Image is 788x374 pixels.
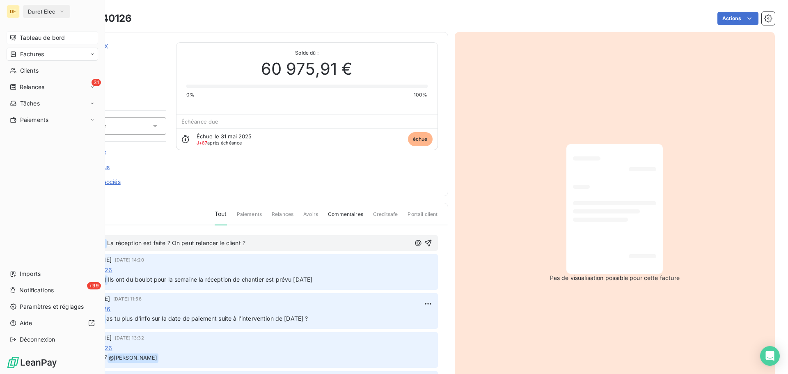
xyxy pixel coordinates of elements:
span: Solde dû : [186,49,428,57]
span: 60 975,91 € [261,57,353,81]
span: Paiements [20,116,48,124]
span: @ [PERSON_NAME] [108,353,158,363]
span: Pas de visualisation possible pour cette facture [550,274,680,282]
span: La réception est faite ? On peut relancer le client ? [107,239,245,246]
span: 31 [92,79,101,86]
span: Tableau de bord [20,34,65,42]
span: Paramètres et réglages [20,303,84,311]
span: 100% [414,91,428,99]
span: Échue le 31 mai 2025 [197,133,252,140]
a: Clients [7,64,98,77]
a: Factures [7,48,98,61]
span: Échéance due [181,118,219,125]
span: [DATE] 11:56 [113,296,142,301]
span: Factures [20,50,44,58]
a: Imports [7,267,98,280]
span: 0% [186,91,195,99]
span: Commentaires [328,211,363,225]
span: Ils ont du boulot pour la semaine la réception de chantier est prévu [DATE] [108,276,312,283]
span: Déconnexion [20,335,55,344]
span: Aide [20,319,32,327]
span: +99 [87,282,101,289]
a: Paiements [7,113,98,126]
span: Relances [20,83,44,91]
span: Avoirs [303,211,318,225]
span: Duret Elec [28,8,55,15]
span: Imports [20,270,41,278]
span: Paiements [237,211,262,225]
span: Portail client [408,211,438,225]
div: DE [7,5,20,18]
button: Actions [717,12,758,25]
div: Open Intercom Messenger [760,346,780,366]
span: échue [408,132,433,146]
span: [DATE] 14:20 [115,257,144,262]
span: Pas avant le 21/07 [56,354,107,361]
a: Tableau de bord [7,31,98,44]
span: Relances [272,211,293,225]
span: Creditsafe [373,211,398,225]
span: Tout [215,210,227,225]
a: Tâches [7,97,98,110]
a: Aide [7,317,98,330]
span: J+87 [197,140,208,146]
span: 9CHOSEAUX [64,52,166,59]
span: Tâches [20,99,40,108]
span: Clients [20,67,39,75]
span: après échéance [197,140,242,145]
a: 31Relances [7,80,98,94]
span: as tu plus d'info sur la date de paiement suite à l'intervention de [DATE] ? [106,315,308,322]
a: Paramètres et réglages [7,300,98,313]
span: [DATE] 13:32 [115,335,144,340]
img: Logo LeanPay [7,356,57,369]
span: Notifications [19,286,54,294]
